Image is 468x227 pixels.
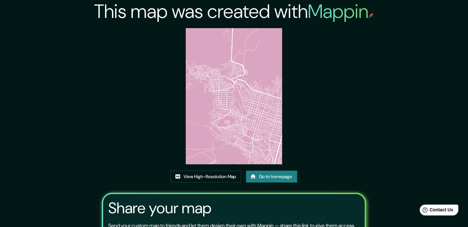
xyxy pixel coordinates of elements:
[108,199,211,217] h3: Share your map
[246,171,297,183] a: Go to homepage
[186,28,282,164] img: created-map
[171,171,241,183] a: View High-Resolution Map
[369,13,374,18] img: mappin-pin
[411,202,461,220] iframe: Help widget launcher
